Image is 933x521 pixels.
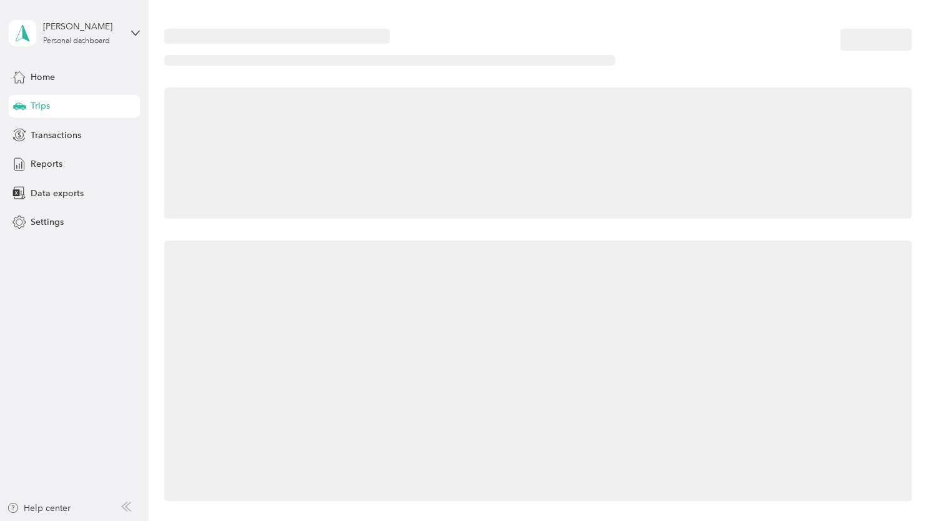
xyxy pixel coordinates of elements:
button: Help center [7,502,71,515]
span: Settings [31,216,64,229]
span: Trips [31,99,50,112]
span: Transactions [31,129,81,142]
span: Home [31,71,55,84]
span: Reports [31,157,62,171]
iframe: Everlance-gr Chat Button Frame [863,451,933,521]
span: Data exports [31,187,84,200]
div: [PERSON_NAME] [43,20,121,33]
div: Personal dashboard [43,37,110,45]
